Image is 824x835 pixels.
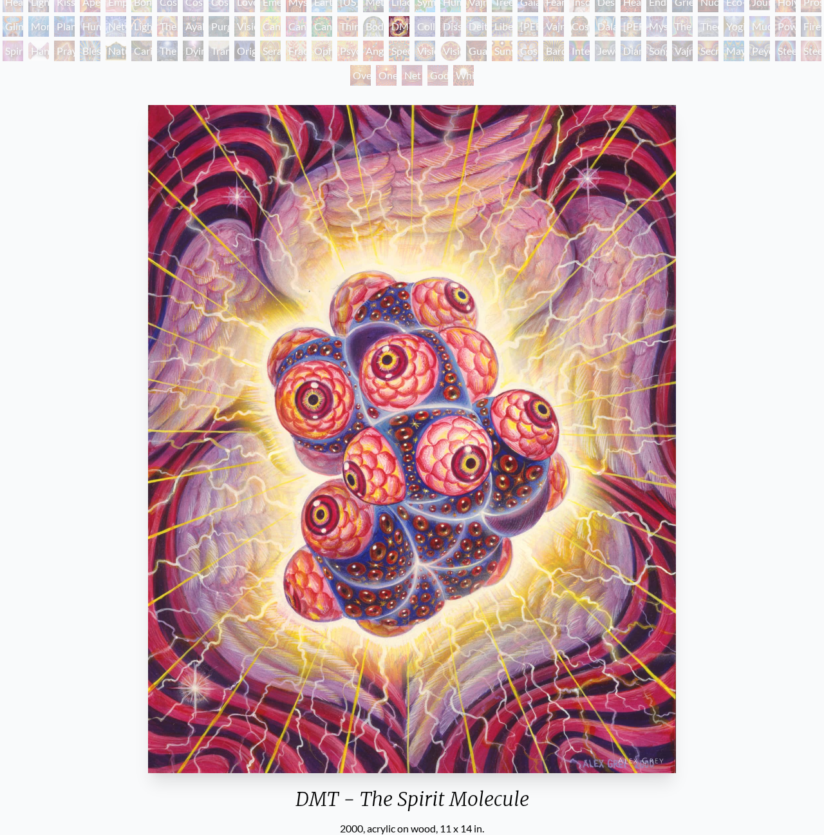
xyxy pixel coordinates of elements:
[698,16,718,37] div: Theologue
[402,65,422,86] div: Net of Being
[286,41,306,61] div: Fractal Eyes
[80,16,100,37] div: Human Geometry
[28,16,49,37] div: Monochord
[312,41,332,61] div: Ophanic Eyelash
[427,65,448,86] div: Godself
[595,16,615,37] div: Dalai Lama
[646,16,667,37] div: Mystic Eye
[106,16,126,37] div: Networks
[415,16,435,37] div: Collective Vision
[646,41,667,61] div: Song of Vajra Being
[415,41,435,61] div: Vision Crystal
[801,41,821,61] div: Steeplehead 2
[157,16,178,37] div: The Shulgins and their Alchemical Angels
[363,41,384,61] div: Angel Skin
[698,41,718,61] div: Secret Writing Being
[492,16,512,37] div: Liberation Through Seeing
[337,16,358,37] div: Third Eye Tears of Joy
[363,16,384,37] div: Body/Mind as a Vibratory Field of Energy
[312,16,332,37] div: Cannabacchus
[672,41,693,61] div: Vajra Being
[724,16,744,37] div: Yogi & the Möbius Sphere
[595,41,615,61] div: Jewel Being
[440,16,461,37] div: Dissectional Art for Tool's Lateralus CD
[724,41,744,61] div: Mayan Being
[801,16,821,37] div: Firewalking
[260,41,281,61] div: Seraphic Transport Docking on the Third Eye
[148,105,676,773] img: DMT---The-Spirit-Molecule-2000-Alex-Grey-watermarked.jpg
[131,16,152,37] div: Lightworker
[286,16,306,37] div: Cannabis Sutra
[466,16,487,37] div: Deities & Demons Drinking from the Milky Pool
[80,41,100,61] div: Blessing Hand
[3,16,23,37] div: Glimpsing the Empyrean
[143,787,681,821] div: DMT - The Spirit Molecule
[209,41,229,61] div: Transfiguration
[106,41,126,61] div: Nature of Mind
[54,41,75,61] div: Praying Hands
[518,41,538,61] div: Cosmic Elf
[621,16,641,37] div: [PERSON_NAME]
[376,65,397,86] div: One
[350,65,371,86] div: Oversoul
[3,41,23,61] div: Spirit Animates the Flesh
[466,41,487,61] div: Guardian of Infinite Vision
[543,41,564,61] div: Bardo Being
[28,41,49,61] div: Hands that See
[749,16,770,37] div: Mudra
[492,41,512,61] div: Sunyata
[183,41,203,61] div: Dying
[518,16,538,37] div: [PERSON_NAME]
[621,41,641,61] div: Diamond Being
[389,41,409,61] div: Spectral Lotus
[209,16,229,37] div: Purging
[569,41,590,61] div: Interbeing
[54,16,75,37] div: Planetary Prayers
[234,41,255,61] div: Original Face
[453,65,474,86] div: White Light
[749,41,770,61] div: Peyote Being
[260,16,281,37] div: Cannabis Mudra
[672,16,693,37] div: The Seer
[775,16,796,37] div: Power to the Peaceful
[234,16,255,37] div: Vision Tree
[183,16,203,37] div: Ayahuasca Visitation
[440,41,461,61] div: Vision Crystal Tondo
[389,16,409,37] div: DMT - The Spirit Molecule
[543,16,564,37] div: Vajra Guru
[131,41,152,61] div: Caring
[157,41,178,61] div: The Soul Finds It's Way
[337,41,358,61] div: Psychomicrograph of a Fractal Paisley Cherub Feather Tip
[569,16,590,37] div: Cosmic Christ
[775,41,796,61] div: Steeplehead 1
